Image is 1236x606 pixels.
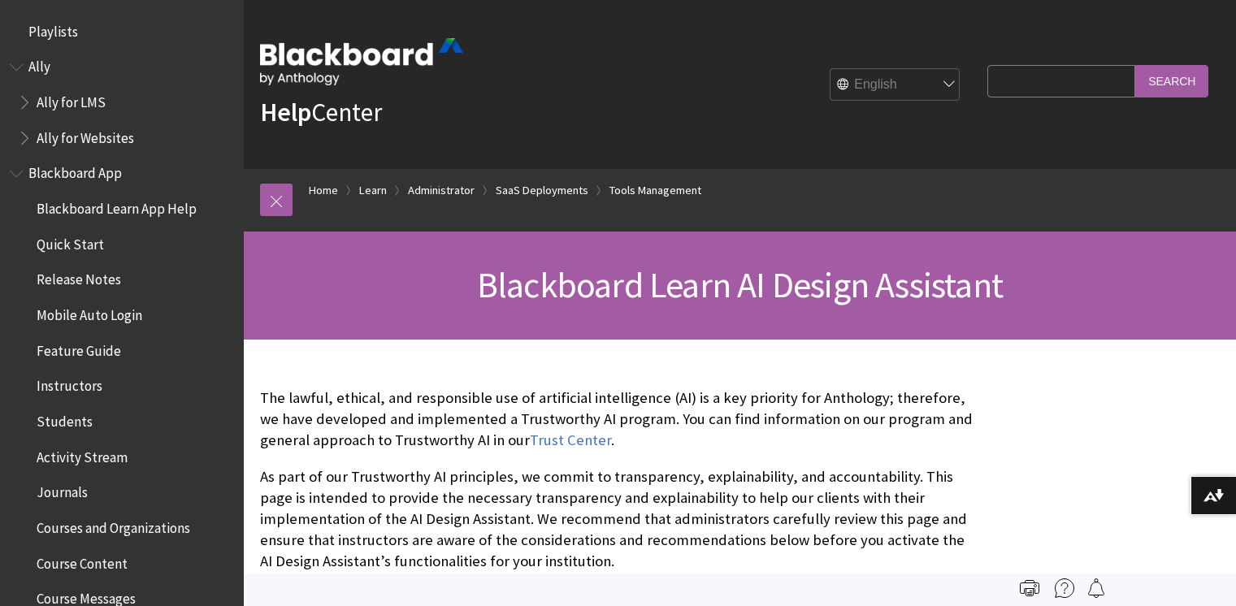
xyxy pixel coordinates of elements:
[1086,578,1106,598] img: Follow this page
[37,444,128,465] span: Activity Stream
[831,69,961,102] select: Site Language Selector
[260,387,979,452] p: The lawful, ethical, and responsible use of artificial intelligence (AI) is a key priority for An...
[37,514,190,536] span: Courses and Organizations
[477,262,1003,307] span: Blackboard Learn AI Design Assistant
[359,180,387,201] a: Learn
[530,431,611,450] a: Trust Center
[1020,578,1039,598] img: Print
[28,160,122,182] span: Blackboard App
[37,231,104,253] span: Quick Start
[408,180,475,201] a: Administrator
[37,408,93,430] span: Students
[37,124,134,146] span: Ally for Websites
[260,466,979,573] p: As part of our Trustworthy AI principles, we commit to transparency, explainability, and accounta...
[260,96,382,128] a: HelpCenter
[10,54,234,152] nav: Book outline for Anthology Ally Help
[260,96,311,128] strong: Help
[1055,578,1074,598] img: More help
[37,479,88,501] span: Journals
[10,18,234,45] nav: Book outline for Playlists
[37,373,102,395] span: Instructors
[37,550,128,572] span: Course Content
[1135,65,1208,97] input: Search
[309,180,338,201] a: Home
[260,38,463,85] img: Blackboard by Anthology
[28,18,78,40] span: Playlists
[496,180,588,201] a: SaaS Deployments
[28,54,50,76] span: Ally
[37,195,197,217] span: Blackboard Learn App Help
[37,266,121,288] span: Release Notes
[37,89,106,110] span: Ally for LMS
[37,337,121,359] span: Feature Guide
[609,180,701,201] a: Tools Management
[37,301,142,323] span: Mobile Auto Login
